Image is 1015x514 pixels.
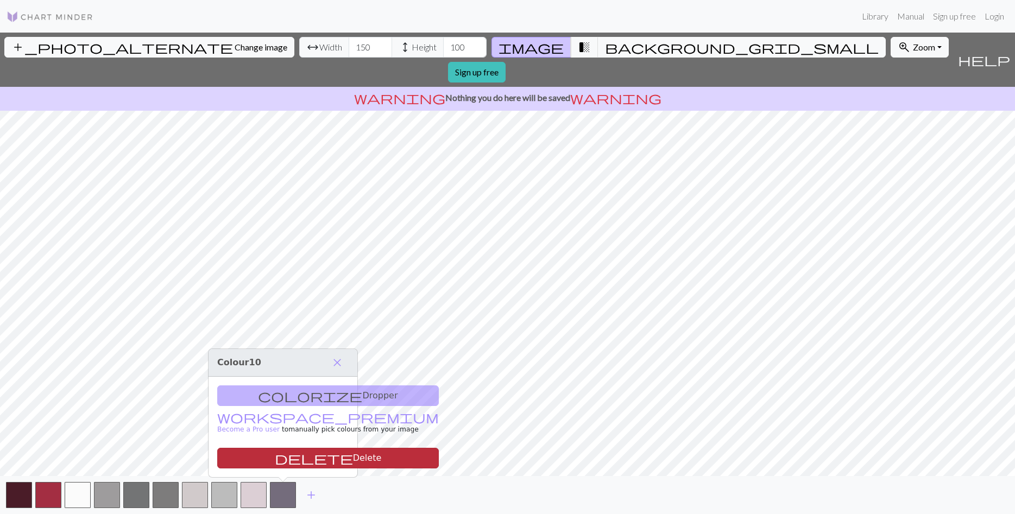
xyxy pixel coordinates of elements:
[331,355,344,370] span: close
[306,40,319,55] span: arrow_range
[217,357,261,367] span: Colour 10
[578,40,591,55] span: transition_fade
[605,40,879,55] span: background_grid_small
[953,33,1015,87] button: Help
[399,40,412,55] span: height
[235,42,287,52] span: Change image
[929,5,980,27] a: Sign up free
[893,5,929,27] a: Manual
[891,37,949,58] button: Zoom
[11,40,233,55] span: add_photo_alternate
[217,409,439,424] span: workspace_premium
[217,414,439,433] small: to manually pick colours from your image
[4,37,294,58] button: Change image
[354,90,445,105] span: warning
[898,40,911,55] span: zoom_in
[980,5,1008,27] a: Login
[217,448,439,468] button: Delete color
[275,450,353,466] span: delete
[913,42,935,52] span: Zoom
[217,414,439,433] a: Become a Pro user
[305,487,318,503] span: add
[570,90,661,105] span: warning
[412,41,437,54] span: Height
[858,5,893,27] a: Library
[319,41,342,54] span: Width
[499,40,564,55] span: image
[7,10,93,23] img: Logo
[298,485,325,505] button: Add color
[958,52,1010,67] span: help
[448,62,506,83] a: Sign up free
[326,353,349,372] button: Close
[4,91,1011,104] p: Nothing you do here will be saved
